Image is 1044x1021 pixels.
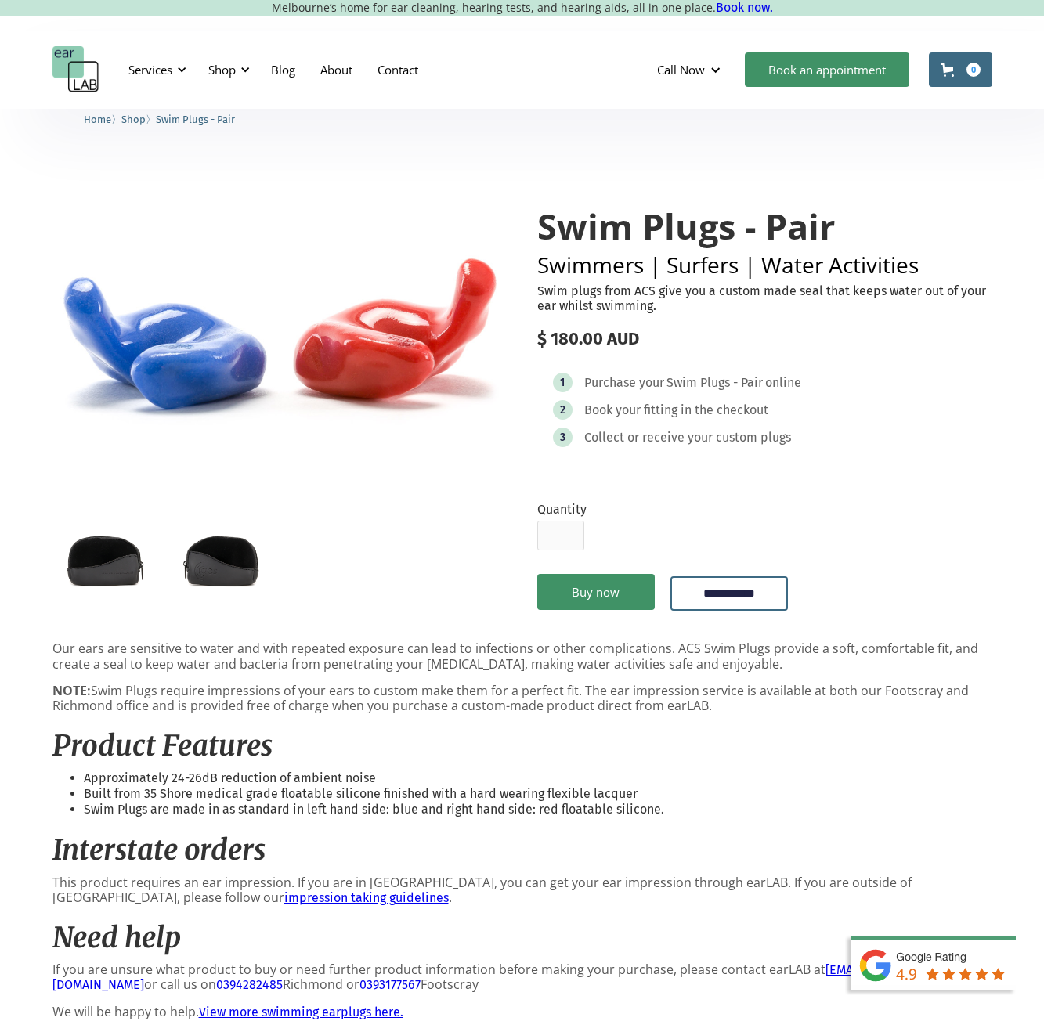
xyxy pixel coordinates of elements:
[52,175,508,477] a: open lightbox
[258,47,308,92] a: Blog
[745,52,909,87] a: Book an appointment
[537,254,992,276] h2: Swimmers | Surfers | Water Activities
[537,207,992,246] h1: Swim Plugs - Pair
[84,114,111,125] span: Home
[84,111,111,126] a: Home
[560,431,565,443] div: 3
[560,377,565,388] div: 1
[537,283,992,313] p: Swim plugs from ACS give you a custom made seal that keeps water out of your ear whilst swimming.
[52,1005,992,1019] p: We will be happy to help.
[169,525,273,593] a: open lightbox
[308,47,365,92] a: About
[765,375,801,391] div: online
[128,62,172,78] div: Services
[52,962,925,992] a: [EMAIL_ADDRESS][DOMAIN_NAME]
[84,786,992,802] li: Built from 35 Shore medical grade floatable silicone finished with a hard wearing flexible lacquer
[52,682,91,699] strong: NOTE:
[121,111,146,126] a: Shop
[645,46,737,93] div: Call Now
[52,875,992,905] p: This product requires an ear impression. If you are in [GEOGRAPHIC_DATA], you can get your ear im...
[52,832,266,868] em: Interstate orders
[929,52,992,87] a: Open cart
[199,46,255,93] div: Shop
[52,641,992,671] p: Our ears are sensitive to water and with repeated exposure can lead to infections or other compli...
[84,770,992,786] li: Approximately 24-26dB reduction of ambient noise
[537,574,655,610] a: Buy now
[966,63,981,77] div: 0
[216,977,283,992] a: 0394282485
[365,47,431,92] a: Contact
[657,62,705,78] div: Call Now
[119,46,191,93] div: Services
[584,375,664,391] div: Purchase your
[208,62,236,78] div: Shop
[584,402,768,418] div: Book your fitting in the checkout
[156,114,235,125] span: Swim Plugs - Pair
[121,114,146,125] span: Shop
[121,111,156,128] li: 〉
[584,430,791,446] div: Collect or receive your custom plugs
[284,890,449,905] a: impression taking guidelines
[52,920,181,955] em: Need help
[666,375,763,391] div: Swim Plugs - Pair
[359,977,421,992] a: 0393177567
[52,525,157,593] a: open lightbox
[84,111,121,128] li: 〉
[84,802,992,817] li: Swim Plugs are made in as standard in left hand side: blue and right hand side: red floatable sil...
[537,502,587,517] label: Quantity
[156,111,235,126] a: Swim Plugs - Pair
[52,46,99,93] a: home
[537,329,992,349] div: $ 180.00 AUD
[199,1005,403,1019] a: View more swimming earplugs here.
[560,404,565,416] div: 2
[52,728,273,763] em: Product Features
[52,962,992,992] p: If you are unsure what product to buy or need further product information before making your purc...
[52,684,992,713] p: Swim Plugs require impressions of your ears to custom make them for a perfect fit. The ear impres...
[52,175,508,477] img: Swim Plugs - Pair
